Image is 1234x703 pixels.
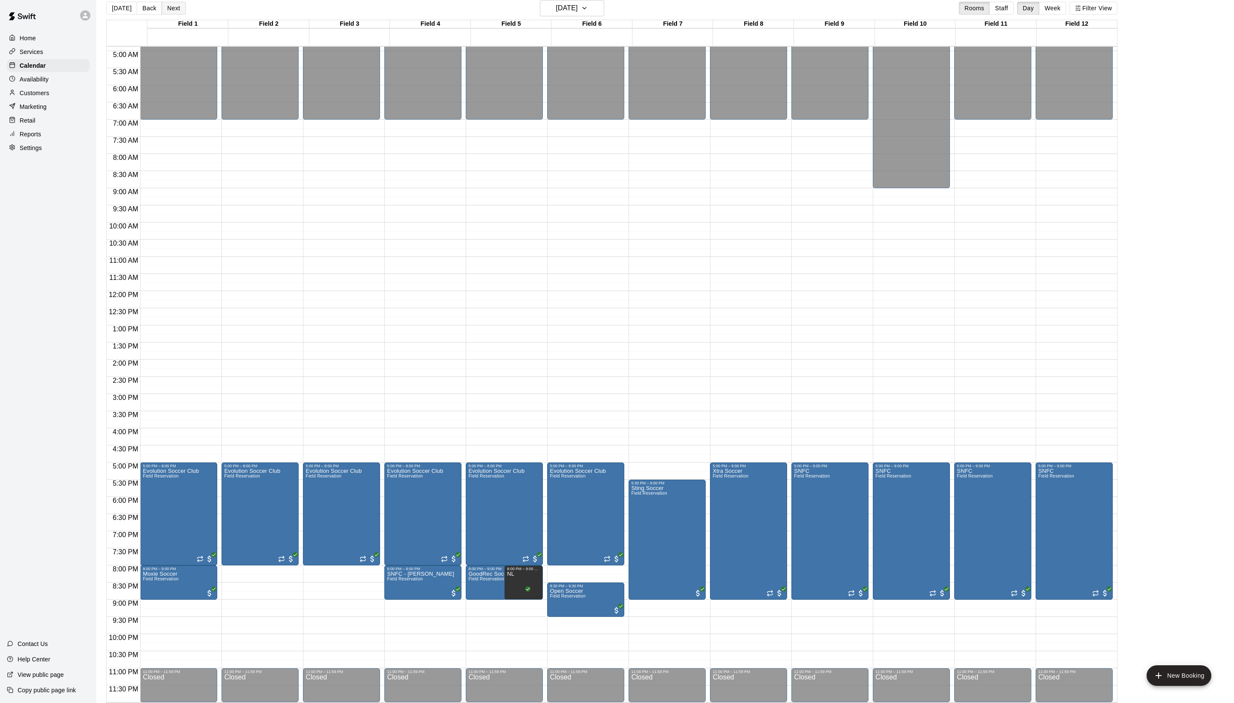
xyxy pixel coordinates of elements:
div: 11:00 PM – 11:59 PM [143,670,215,674]
h6: [DATE] [556,2,578,14]
div: 5:30 PM – 9:00 PM [631,481,703,485]
p: Customers [20,89,49,97]
span: 8:30 AM [111,171,141,178]
button: Rooms [959,2,990,15]
span: 8:00 AM [111,154,141,161]
div: Field 7 [632,20,713,28]
span: Recurring event [359,556,366,562]
div: 11:00 PM – 11:59 PM [957,670,1029,674]
p: Home [20,34,36,42]
div: 8:00 PM – 9:00 PM: NL [504,565,543,600]
span: Field Reservation [794,474,830,478]
span: 6:30 PM [111,514,141,521]
div: 5:00 PM – 8:00 PM: Evolution Soccer Club [140,463,217,565]
div: 11:00 PM – 11:59 PM [631,670,703,674]
div: 11:00 PM – 11:59 PM: Closed [384,668,461,702]
span: 7:30 PM [111,548,141,556]
div: Marketing [7,100,90,113]
span: 10:30 AM [107,240,141,247]
span: All customers have paid [1019,589,1028,598]
p: Copy public page link [18,686,76,694]
div: 11:00 PM – 11:59 PM: Closed [873,668,950,702]
span: All customers have paid [519,589,528,598]
div: Field 4 [390,20,471,28]
div: 11:00 PM – 11:59 PM [875,670,947,674]
div: 11:00 PM – 11:59 PM [468,670,540,674]
span: Field Reservation [550,594,585,598]
span: Field Reservation [306,474,341,478]
div: Field 5 [471,20,552,28]
div: 11:00 PM – 11:59 PM: Closed [140,668,217,702]
div: 11:00 PM – 11:59 PM [713,670,785,674]
div: 5:00 PM – 9:00 PM [1038,464,1110,468]
div: 11:00 PM – 11:59 PM: Closed [303,668,380,702]
button: Next [162,2,186,15]
button: Staff [989,2,1014,15]
span: Field Reservation [224,474,260,478]
span: 8:00 PM [111,565,141,573]
span: Field Reservation [387,474,422,478]
span: Field Reservation [143,474,178,478]
span: Field Reservation [387,577,422,581]
button: Week [1039,2,1066,15]
div: 8:00 PM – 9:00 PM: Moxie Soccer [140,565,217,600]
p: Calendar [20,61,46,70]
p: Help Center [18,655,50,664]
span: 10:00 AM [107,222,141,230]
a: Calendar [7,59,90,72]
div: 11:00 PM – 11:59 PM [1038,670,1110,674]
div: 8:00 PM – 9:00 PM [468,567,529,571]
div: 5:00 PM – 8:00 PM [143,464,215,468]
span: Field Reservation [713,474,748,478]
span: Field Reservation [468,577,504,581]
div: 11:00 PM – 11:59 PM [224,670,296,674]
span: Field Reservation [1038,474,1074,478]
div: 11:00 PM – 11:59 PM: Closed [954,668,1031,702]
span: Recurring event [441,556,448,562]
div: 5:00 PM – 9:00 PM: SNFC [791,463,869,600]
span: 10:30 PM [107,651,140,658]
span: 11:00 PM [107,668,140,676]
span: 3:30 PM [111,411,141,418]
span: Recurring event [522,556,529,562]
span: 9:00 PM [111,600,141,607]
a: Availability [7,73,90,86]
div: 11:00 PM – 11:59 PM [387,670,459,674]
a: Customers [7,87,90,99]
div: 5:00 PM – 9:00 PM: SNFC [1036,463,1113,600]
span: 7:00 PM [111,531,141,538]
a: Home [7,32,90,45]
div: 8:00 PM – 9:00 PM: SNFC - Paul P [384,565,461,600]
span: 11:00 AM [107,257,141,264]
span: All customers have paid [938,589,946,598]
span: 11:30 PM [107,685,140,693]
span: Field Reservation [143,577,178,581]
div: Field 1 [147,20,228,28]
span: 12:00 PM [107,291,140,298]
p: View public page [18,670,64,679]
span: Recurring event [1011,590,1018,597]
p: Contact Us [18,640,48,648]
div: Field 9 [794,20,875,28]
div: 5:00 PM – 9:00 PM [713,464,785,468]
div: 8:00 PM – 9:00 PM [143,567,215,571]
span: All customers have paid [287,555,295,563]
span: 7:00 AM [111,120,141,127]
div: 5:00 PM – 8:00 PM: Evolution Soccer Club [466,463,543,565]
span: Recurring event [197,556,204,562]
span: 6:30 AM [111,102,141,110]
div: 11:00 PM – 11:59 PM [306,670,377,674]
span: 4:30 PM [111,445,141,453]
span: All customers have paid [205,555,214,563]
div: 11:00 PM – 11:59 PM: Closed [710,668,787,702]
span: 9:00 AM [111,188,141,195]
div: 5:00 PM – 9:00 PM [957,464,1029,468]
div: 5:00 PM – 8:00 PM [550,464,622,468]
span: 1:00 PM [111,325,141,333]
p: Retail [20,116,36,125]
a: Settings [7,141,90,154]
div: Field 12 [1036,20,1117,28]
div: 5:00 PM – 8:00 PM: Evolution Soccer Club [384,463,461,565]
